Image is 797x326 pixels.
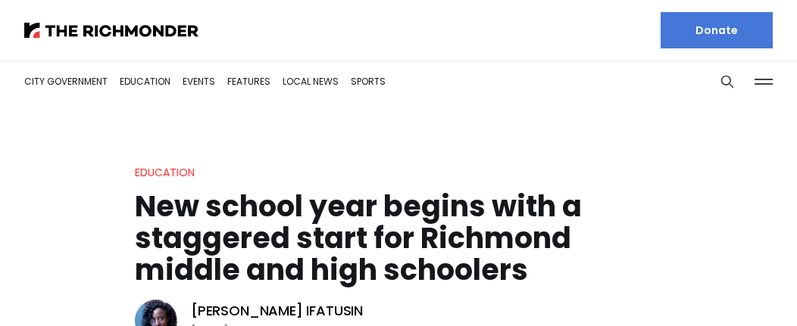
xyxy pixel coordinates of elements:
[661,12,773,48] a: Donate
[183,75,215,88] a: Events
[283,75,339,88] a: Local News
[351,75,386,88] a: Sports
[191,302,363,320] a: [PERSON_NAME] Ifatusin
[135,165,195,180] a: Education
[716,70,739,93] button: Search this site
[135,191,662,286] h1: New school year begins with a staggered start for Richmond middle and high schoolers
[24,23,198,38] img: The Richmonder
[24,75,108,88] a: City Government
[120,75,170,88] a: Education
[227,75,270,88] a: Features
